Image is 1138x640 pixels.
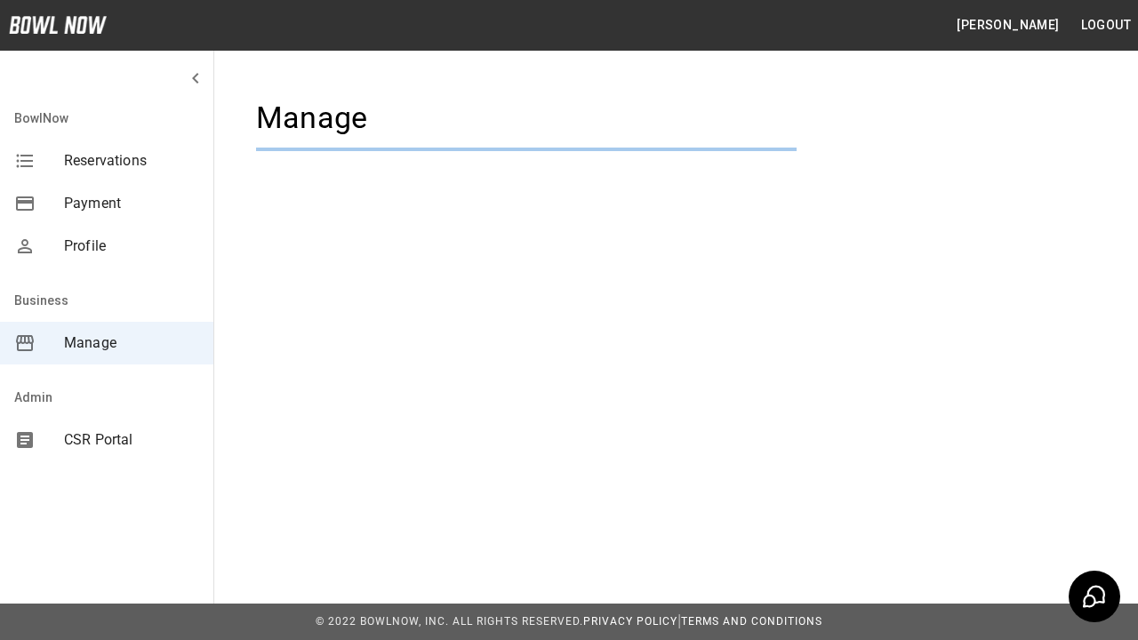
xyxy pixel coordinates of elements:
button: Logout [1074,9,1138,42]
span: Profile [64,236,199,257]
img: logo [9,16,107,34]
span: Payment [64,193,199,214]
span: © 2022 BowlNow, Inc. All Rights Reserved. [316,615,583,628]
span: Manage [64,332,199,354]
h4: Manage [256,100,797,137]
button: [PERSON_NAME] [950,9,1066,42]
span: Reservations [64,150,199,172]
span: CSR Portal [64,429,199,451]
a: Terms and Conditions [681,615,822,628]
a: Privacy Policy [583,615,677,628]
